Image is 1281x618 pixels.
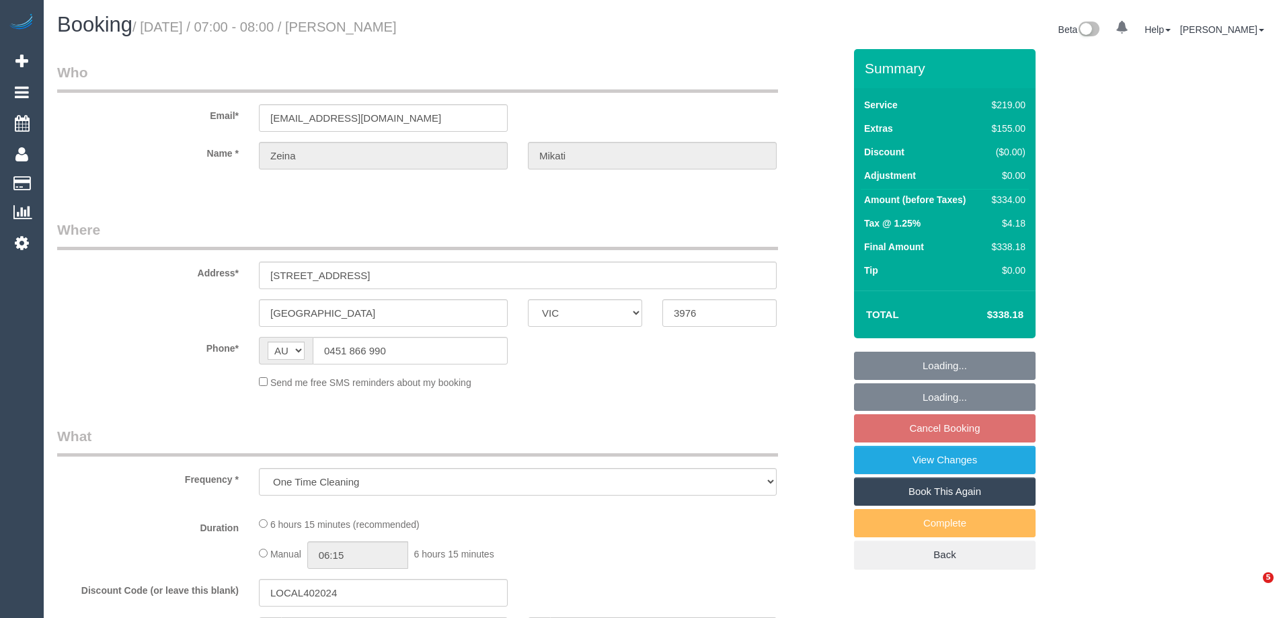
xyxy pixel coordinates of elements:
legend: Who [57,63,778,93]
div: $338.18 [986,240,1025,254]
span: 5 [1263,572,1274,583]
small: / [DATE] / 07:00 - 08:00 / [PERSON_NAME] [132,20,397,34]
label: Discount Code (or leave this blank) [47,579,249,597]
input: Email* [259,104,508,132]
img: Automaid Logo [8,13,35,32]
div: $219.00 [986,98,1025,112]
legend: Where [57,220,778,250]
label: Discount [864,145,904,159]
input: Post Code* [662,299,777,327]
input: Last Name* [528,142,777,169]
div: $334.00 [986,193,1025,206]
h3: Summary [865,61,1029,76]
label: Frequency * [47,468,249,486]
a: Back [854,541,1036,569]
input: Suburb* [259,299,508,327]
label: Service [864,98,898,112]
div: $0.00 [986,169,1025,182]
legend: What [57,426,778,457]
span: Send me free SMS reminders about my booking [270,377,471,388]
strong: Total [866,309,899,320]
span: Manual [270,549,301,559]
a: Help [1144,24,1171,35]
label: Duration [47,516,249,535]
label: Email* [47,104,249,122]
label: Tax @ 1.25% [864,217,921,230]
span: Booking [57,13,132,36]
input: First Name* [259,142,508,169]
label: Phone* [47,337,249,355]
label: Extras [864,122,893,135]
span: 6 hours 15 minutes (recommended) [270,519,420,530]
div: $155.00 [986,122,1025,135]
label: Tip [864,264,878,277]
div: ($0.00) [986,145,1025,159]
a: Book This Again [854,477,1036,506]
div: $0.00 [986,264,1025,277]
div: $4.18 [986,217,1025,230]
iframe: Intercom live chat [1235,572,1268,605]
label: Address* [47,262,249,280]
span: 6 hours 15 minutes [414,549,494,559]
label: Adjustment [864,169,916,182]
label: Amount (before Taxes) [864,193,966,206]
label: Name * [47,142,249,160]
label: Final Amount [864,240,924,254]
h4: $338.18 [947,309,1023,321]
a: Beta [1058,24,1100,35]
a: View Changes [854,446,1036,474]
a: [PERSON_NAME] [1180,24,1264,35]
input: Phone* [313,337,508,364]
img: New interface [1077,22,1099,39]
